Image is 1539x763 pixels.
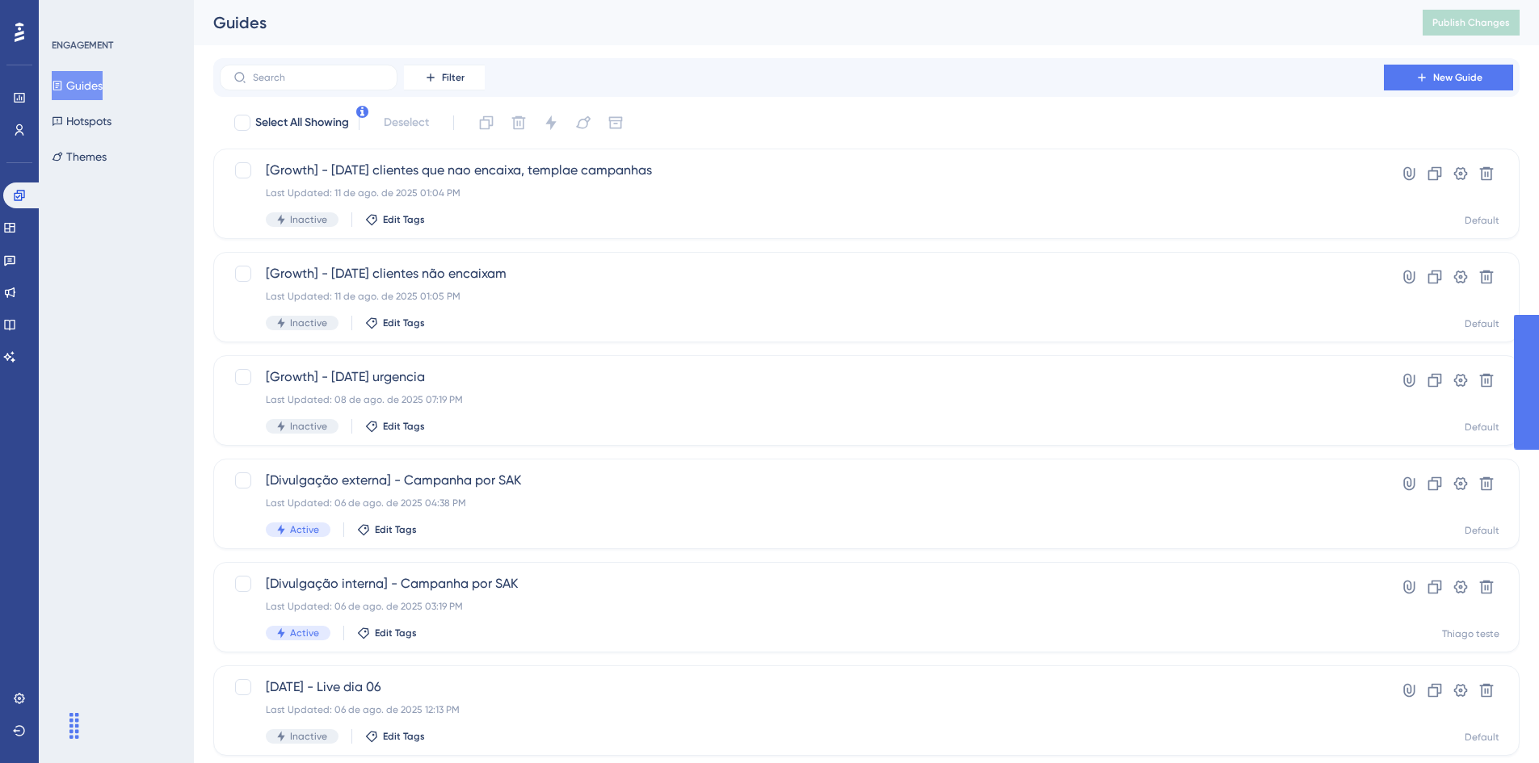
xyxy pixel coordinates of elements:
span: Filter [442,71,465,84]
div: Thiago teste [1442,627,1499,640]
div: Default [1465,214,1499,227]
button: Edit Tags [365,213,425,226]
span: Edit Tags [375,627,417,639]
span: [Growth] - [DATE] clientes que nao encaixa, templae campanhas [266,161,1338,180]
span: Inactive [290,730,327,743]
span: Active [290,627,319,639]
button: Hotspots [52,107,111,136]
div: Default [1465,317,1499,330]
div: Arrastar [61,702,87,750]
div: Guides [213,11,1382,34]
span: Inactive [290,317,327,329]
span: Inactive [290,213,327,226]
div: Default [1465,524,1499,537]
span: Edit Tags [383,317,425,329]
div: Default [1465,421,1499,434]
span: Edit Tags [383,730,425,743]
span: Deselect [384,113,429,132]
button: Deselect [369,108,444,137]
span: Edit Tags [383,213,425,226]
div: Last Updated: 08 de ago. de 2025 07:19 PM [266,393,1338,406]
div: Last Updated: 06 de ago. de 2025 04:38 PM [266,497,1338,509]
span: Publish Changes [1432,16,1510,29]
span: Active [290,523,319,536]
span: New Guide [1433,71,1482,84]
span: [Growth] - [DATE] clientes não encaixam [266,264,1338,283]
button: Publish Changes [1423,10,1520,36]
span: Edit Tags [375,523,417,536]
iframe: UserGuiding AI Assistant Launcher [1471,699,1520,748]
button: Guides [52,71,103,100]
div: Last Updated: 06 de ago. de 2025 12:13 PM [266,703,1338,716]
span: Inactive [290,420,327,433]
button: New Guide [1384,65,1513,90]
div: Last Updated: 11 de ago. de 2025 01:05 PM [266,290,1338,303]
span: [Divulgação interna] - Campanha por SAK [266,574,1338,593]
input: Search [253,72,384,83]
button: Edit Tags [357,523,417,536]
button: Edit Tags [357,627,417,639]
span: [Divulgação externa] - Campanha por SAK [266,471,1338,490]
div: Last Updated: 11 de ago. de 2025 01:04 PM [266,187,1338,199]
button: Filter [404,65,485,90]
span: Edit Tags [383,420,425,433]
span: [DATE] - Live dia 06 [266,677,1338,697]
button: Edit Tags [365,317,425,329]
div: ENGAGEMENT [52,39,113,52]
button: Edit Tags [365,730,425,743]
div: Last Updated: 06 de ago. de 2025 03:19 PM [266,600,1338,613]
span: [Growth] - [DATE] urgencia [266,367,1338,387]
div: Default [1465,731,1499,744]
button: Themes [52,142,107,171]
span: Select All Showing [255,113,349,132]
button: Edit Tags [365,420,425,433]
